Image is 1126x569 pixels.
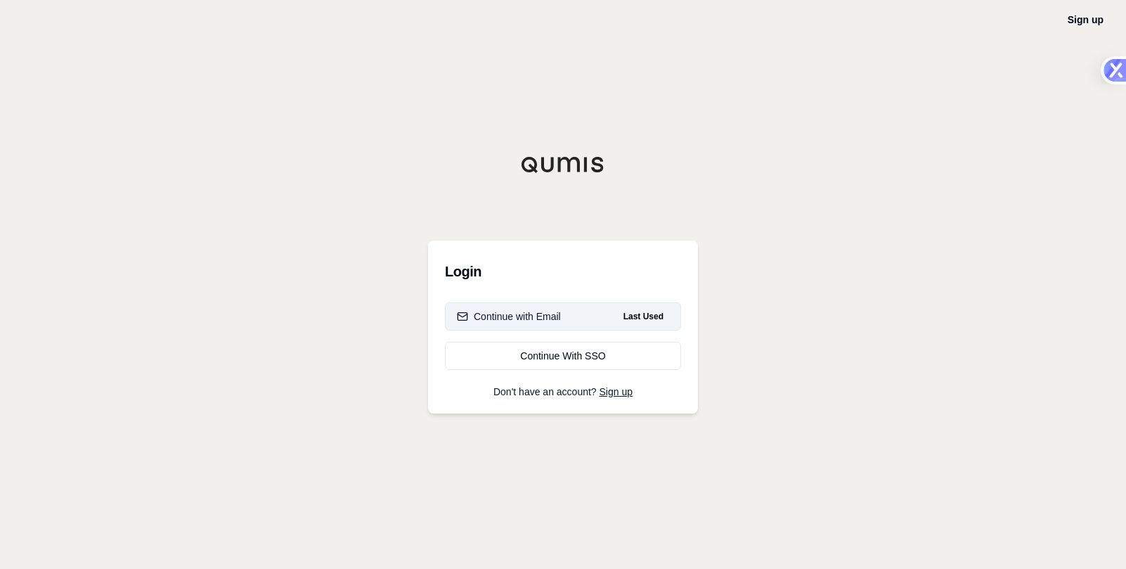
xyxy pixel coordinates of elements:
div: Continue With SSO [457,349,669,363]
span: Last Used [618,308,669,325]
a: Continue With SSO [445,342,681,370]
p: Don't have an account? [445,387,681,397]
a: Sign up [1068,14,1104,25]
h3: Login [445,257,681,286]
button: Continue with EmailLast Used [445,302,681,331]
a: Sign up [600,386,633,397]
img: Qumis [521,156,605,173]
img: tab-logo.svg [1101,56,1126,84]
div: Continue with Email [457,309,561,324]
